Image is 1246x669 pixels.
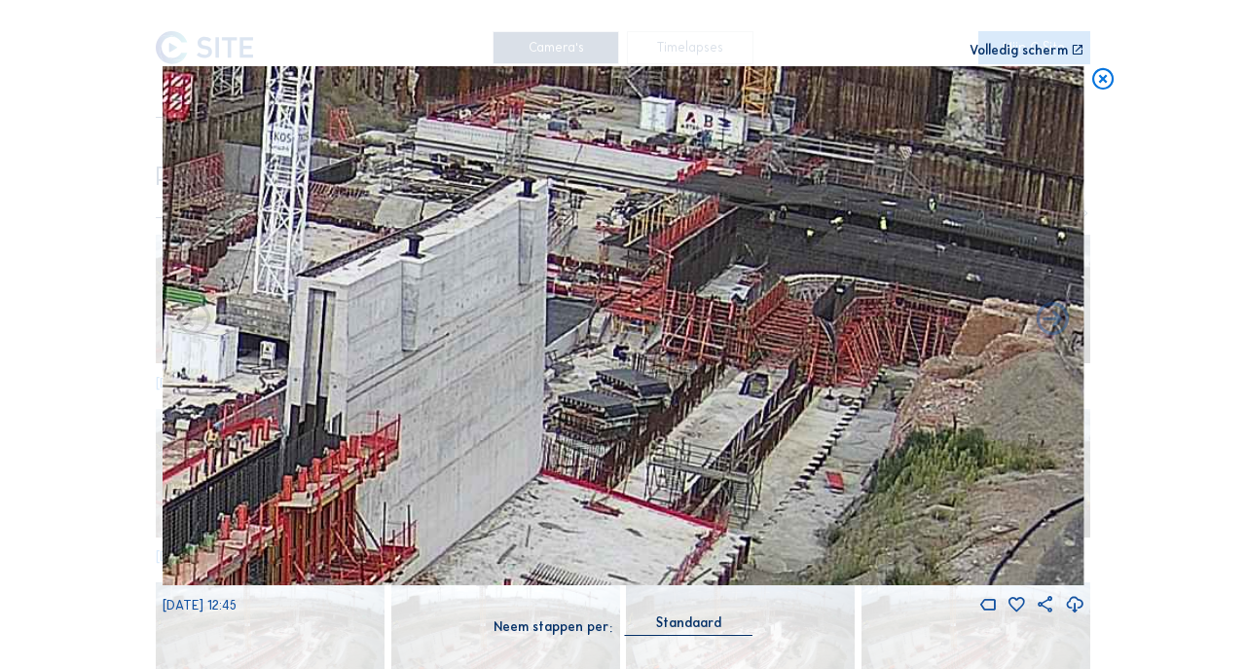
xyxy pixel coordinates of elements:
[656,614,721,632] div: Standaard
[163,597,237,613] span: [DATE] 12:45
[163,66,1084,585] img: Image
[625,614,752,634] div: Standaard
[174,301,213,340] i: Forward
[494,620,612,633] div: Neem stappen per:
[1033,301,1072,340] i: Back
[970,44,1068,56] div: Volledig scherm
